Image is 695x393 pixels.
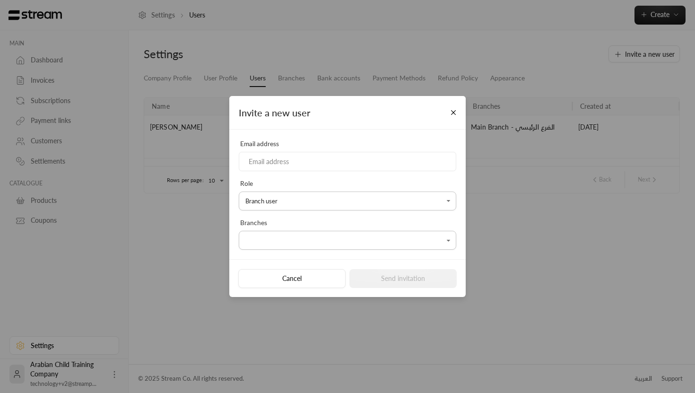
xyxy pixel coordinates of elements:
[240,218,267,227] label: Branches
[240,179,253,188] label: Role
[445,105,462,121] button: Close
[239,152,456,171] input: Email address
[239,105,310,120] div: Invite a new user
[240,139,279,148] label: Email address
[245,197,278,205] span: Branch user
[238,269,346,288] button: Cancel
